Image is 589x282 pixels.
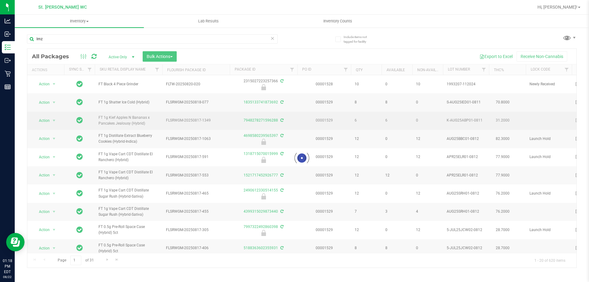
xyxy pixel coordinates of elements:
a: Inventory [15,15,144,28]
inline-svg: Reports [5,84,11,90]
span: Inventory [15,18,144,24]
span: Clear [270,34,275,42]
inline-svg: Outbound [5,57,11,64]
input: Search Package ID, Item Name, SKU, Lot or Part Number... [27,34,278,44]
p: 08/22 [3,275,12,279]
span: Inventory Counts [315,18,360,24]
inline-svg: Inventory [5,44,11,50]
iframe: Resource center [6,233,25,251]
a: Lab Results [144,15,273,28]
inline-svg: Retail [5,71,11,77]
span: Hi, [PERSON_NAME]! [537,5,577,10]
p: 01:18 PM EDT [3,258,12,275]
a: Inventory Counts [273,15,402,28]
span: Include items not tagged for facility [344,35,374,44]
inline-svg: Inbound [5,31,11,37]
span: St. [PERSON_NAME] WC [38,5,87,10]
span: Lab Results [190,18,227,24]
inline-svg: Analytics [5,18,11,24]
